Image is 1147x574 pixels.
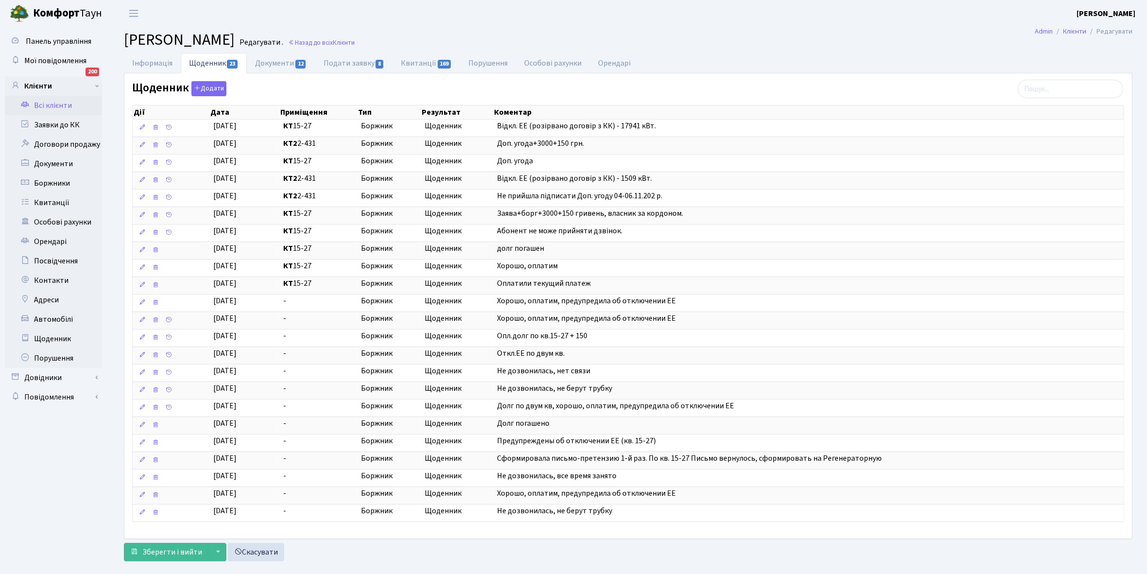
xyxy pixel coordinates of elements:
a: Контакти [5,271,102,290]
input: Пошук... [1018,80,1123,98]
span: Долг по двум кв, хорошо, оплатим, предупредила об отключении ЕЕ [497,400,734,411]
span: Боржник [361,208,417,219]
span: Не дозвонилась, не берут трубку [497,383,612,394]
span: Не дозвонилась, нет связи [497,365,590,376]
span: Щоденник [425,243,489,254]
span: - [283,313,353,324]
b: КТ2 [283,138,297,149]
span: - [283,365,353,377]
span: Боржник [361,348,417,359]
span: [DATE] [213,330,237,341]
span: Щоденник [425,208,489,219]
span: - [283,400,353,412]
span: Не дозвонилась, все время занято [497,470,616,481]
span: Боржник [361,156,417,167]
span: [PERSON_NAME] [124,29,235,51]
a: Інформація [124,53,181,73]
a: Всі клієнти [5,96,102,115]
span: Хорошо, оплатим [497,261,558,271]
a: [PERSON_NAME] [1077,8,1135,19]
span: Щоденник [425,505,489,517]
button: Зберегти і вийти [124,543,208,561]
a: Довідники [5,368,102,387]
span: [DATE] [213,488,237,499]
span: Щоденник [425,418,489,429]
span: Щоденник [425,261,489,272]
a: Адреси [5,290,102,310]
span: Щоденник [425,226,489,237]
span: [DATE] [213,243,237,254]
span: [DATE] [213,191,237,201]
span: - [283,383,353,394]
span: Щоденник [425,296,489,307]
span: Заява+борг+3000+150 гривень, власник за кордоном. [497,208,683,219]
span: Предупреждены об отключении ЕЕ (кв. 15-27) [497,435,656,446]
span: [DATE] [213,296,237,306]
span: Щоденник [425,470,489,482]
span: Щоденник [425,453,489,464]
span: Панель управління [26,36,91,47]
span: Щоденник [425,383,489,394]
button: Щоденник [191,81,226,96]
span: Зберегти і вийти [142,547,202,557]
label: Щоденник [132,81,226,96]
a: Назад до всіхКлієнти [288,38,355,47]
b: КТ [283,208,293,219]
th: Приміщення [279,105,357,119]
span: Боржник [361,278,417,289]
th: Дата [209,105,279,119]
span: 15-27 [283,278,353,289]
span: Боржник [361,400,417,412]
span: [DATE] [213,121,237,131]
b: КТ2 [283,173,297,184]
span: 15-27 [283,208,353,219]
a: Щоденник [181,53,247,73]
span: Щоденник [425,191,489,202]
span: Щоденник [425,121,489,132]
img: logo.png [10,4,29,23]
a: Договори продажу [5,135,102,154]
span: 15-27 [283,156,353,167]
th: Коментар [493,105,1124,119]
a: Повідомлення [5,387,102,407]
span: - [283,330,353,342]
span: Боржник [361,330,417,342]
th: Результат [421,105,493,119]
span: Щоденник [425,348,489,359]
span: Доп. угода+3000+150 грн. [497,138,584,149]
span: [DATE] [213,138,237,149]
span: [DATE] [213,208,237,219]
span: Доп. угода [497,156,533,166]
a: Особові рахунки [516,53,590,73]
span: [DATE] [213,348,237,359]
b: КТ [283,261,293,271]
span: Щоденник [425,278,489,289]
span: Щоденник [425,488,489,499]
span: Абонент не може прийняти дзвінок. [497,226,622,236]
span: - [283,505,353,517]
a: Панель управління [5,32,102,51]
span: [DATE] [213,505,237,516]
span: Боржник [361,226,417,237]
a: Автомобілі [5,310,102,329]
span: [DATE] [213,435,237,446]
span: Відкл. ЕЕ (розірвано договір з КК) - 1509 кВт. [497,173,652,184]
span: Хорошо, оплатим, предупредила об отключении ЕЕ [497,296,676,306]
b: КТ [283,121,293,131]
span: - [283,453,353,464]
span: [DATE] [213,261,237,271]
span: Опл.долг по кв.15-27 + 150 [497,330,587,341]
a: Боржники [5,174,102,193]
a: Порушення [5,348,102,368]
span: Боржник [361,365,417,377]
b: КТ [283,226,293,236]
span: [DATE] [213,313,237,324]
a: Документи [5,154,102,174]
span: Боржник [361,261,417,272]
span: Таун [33,5,102,22]
span: 15-27 [283,261,353,272]
span: Боржник [361,505,417,517]
span: [DATE] [213,156,237,166]
span: Боржник [361,435,417,447]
